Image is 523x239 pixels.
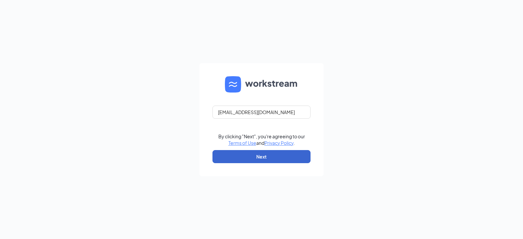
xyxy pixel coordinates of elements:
a: Privacy Policy [264,140,294,146]
a: Terms of Use [228,140,256,146]
img: WS logo and Workstream text [225,76,298,93]
div: By clicking "Next", you're agreeing to our and . [218,133,305,146]
input: Email [212,106,311,119]
button: Next [212,150,311,163]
